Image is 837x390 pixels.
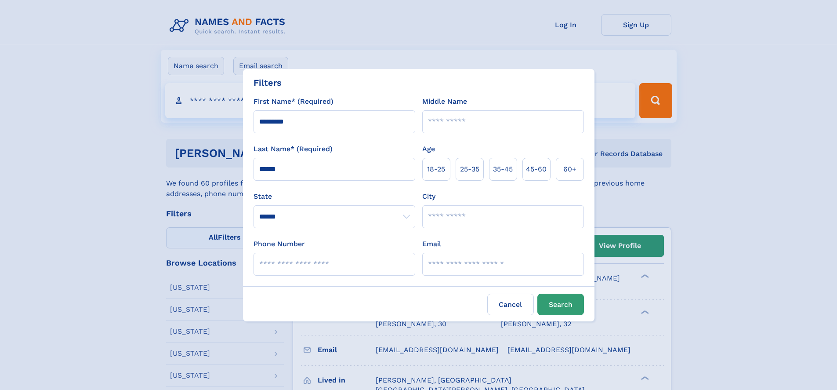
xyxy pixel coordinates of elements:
[422,144,435,154] label: Age
[422,191,435,202] label: City
[537,294,584,315] button: Search
[254,96,333,107] label: First Name* (Required)
[563,164,576,175] span: 60+
[487,294,534,315] label: Cancel
[493,164,513,175] span: 35‑45
[526,164,547,175] span: 45‑60
[422,96,467,107] label: Middle Name
[254,191,415,202] label: State
[427,164,445,175] span: 18‑25
[254,239,305,249] label: Phone Number
[254,76,282,89] div: Filters
[460,164,479,175] span: 25‑35
[422,239,441,249] label: Email
[254,144,333,154] label: Last Name* (Required)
